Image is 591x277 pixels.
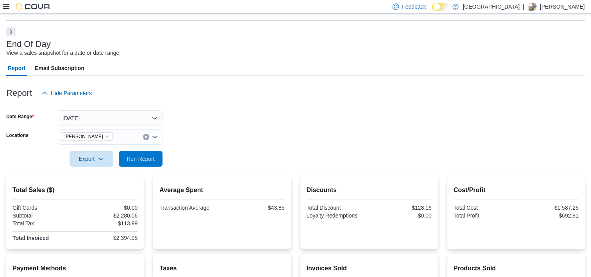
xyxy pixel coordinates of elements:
[58,110,162,126] button: [DATE]
[159,264,284,273] h2: Taxes
[518,212,579,219] div: $692.81
[518,205,579,211] div: $1,587.25
[12,235,49,241] strong: Total Invoiced
[307,264,432,273] h2: Invoices Sold
[6,49,121,57] div: View a sales snapshot for a date or date range.
[454,264,579,273] h2: Products Sold
[35,60,84,76] span: Email Subscription
[12,185,137,195] h2: Total Sales ($)
[6,27,16,36] button: Next
[223,205,284,211] div: $43.85
[432,3,448,11] input: Dark Mode
[61,132,113,141] span: Aurora Cannabis
[307,185,432,195] h2: Discounts
[523,2,524,11] p: |
[454,185,579,195] h2: Cost/Profit
[119,151,162,167] button: Run Report
[462,2,520,11] p: [GEOGRAPHIC_DATA]
[8,60,25,76] span: Report
[371,212,432,219] div: $0.00
[527,2,537,11] div: Hellen Gladue
[454,212,514,219] div: Total Profit
[51,89,92,97] span: Hide Parameters
[70,151,113,167] button: Export
[6,132,29,138] label: Locations
[77,212,137,219] div: $2,280.06
[64,133,103,140] span: [PERSON_NAME]
[105,134,109,139] button: Remove Aurora Cannabis from selection in this group
[12,212,73,219] div: Subtotal
[402,3,426,11] span: Feedback
[152,134,158,140] button: Open list of options
[77,220,137,227] div: $113.99
[12,205,73,211] div: Gift Cards
[159,185,284,195] h2: Average Spent
[77,235,137,241] div: $2,394.05
[16,3,51,11] img: Cova
[12,220,73,227] div: Total Tax
[159,205,220,211] div: Transaction Average
[77,205,137,211] div: $0.00
[143,134,149,140] button: Clear input
[371,205,432,211] div: -$128.16
[307,212,368,219] div: Loyalty Redemptions
[6,113,34,120] label: Date Range
[6,40,51,49] h3: End Of Day
[127,155,155,163] span: Run Report
[38,85,95,101] button: Hide Parameters
[74,151,109,167] span: Export
[540,2,585,11] p: [PERSON_NAME]
[454,205,514,211] div: Total Cost
[307,205,368,211] div: Total Discount
[6,88,32,98] h3: Report
[12,264,137,273] h2: Payment Methods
